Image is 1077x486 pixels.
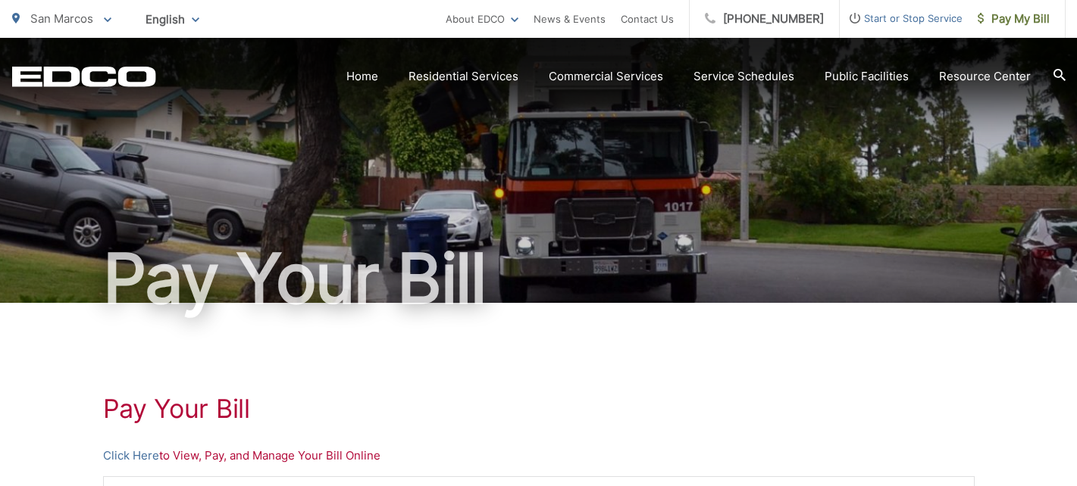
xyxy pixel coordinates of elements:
a: News & Events [534,10,606,28]
a: Home [346,67,378,86]
span: Pay My Bill [978,10,1050,28]
p: to View, Pay, and Manage Your Bill Online [103,447,975,465]
a: EDCD logo. Return to the homepage. [12,66,156,87]
a: Resource Center [939,67,1031,86]
a: Commercial Services [549,67,663,86]
span: English [134,6,211,33]
span: San Marcos [30,11,93,26]
a: Click Here [103,447,159,465]
a: Service Schedules [693,67,794,86]
a: About EDCO [446,10,518,28]
a: Public Facilities [825,67,909,86]
a: Contact Us [621,10,674,28]
a: Residential Services [409,67,518,86]
h1: Pay Your Bill [103,394,975,424]
h1: Pay Your Bill [12,241,1066,316]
